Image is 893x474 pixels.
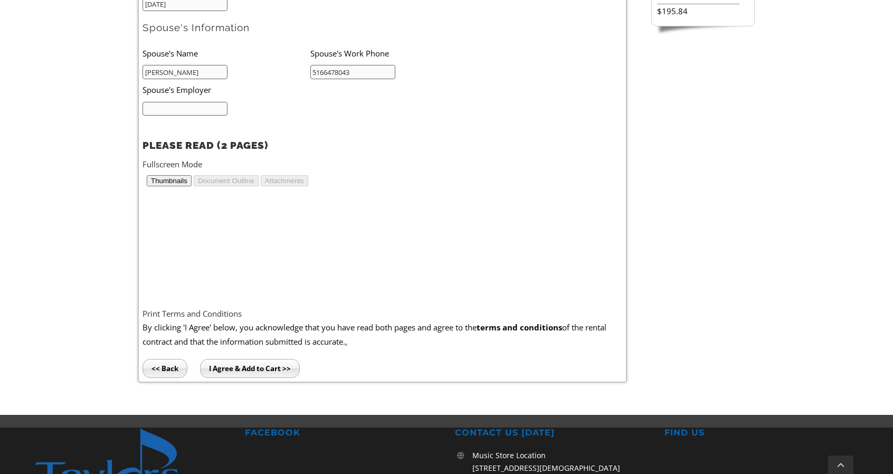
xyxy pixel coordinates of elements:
[651,26,755,36] img: sidebar-footer.png
[142,320,622,348] p: By clicking 'I Agree' below, you acknowledge that you have read both pages and agree to the of th...
[142,42,310,64] li: Spouse's Name
[116,3,132,14] span: of 2
[657,4,739,18] li: $195.84
[142,308,242,319] a: Print Terms and Conditions
[200,359,300,378] input: I Agree & Add to Cart >>
[664,428,858,439] h2: FIND US
[142,79,444,101] li: Spouse's Employer
[142,359,187,378] input: << Back
[245,428,438,439] h2: FACEBOOK
[310,42,478,64] li: Spouse's Work Phone
[142,139,268,151] strong: PLEASE READ (2 PAGES)
[225,3,300,14] select: Zoom
[477,322,562,333] b: terms and conditions
[142,21,622,34] h2: Spouse's Information
[88,2,116,14] input: Page
[455,428,648,439] h2: CONTACT US [DATE]
[142,159,202,169] a: Fullscreen Mode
